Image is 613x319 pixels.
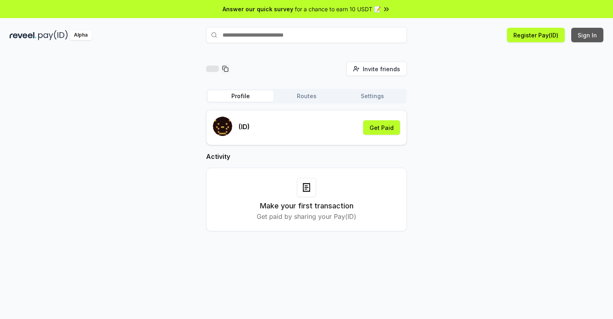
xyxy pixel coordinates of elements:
[339,91,405,102] button: Settings
[571,28,603,42] button: Sign In
[346,62,407,76] button: Invite friends
[69,30,92,40] div: Alpha
[10,30,37,40] img: reveel_dark
[206,152,407,161] h2: Activity
[295,5,381,13] span: for a chance to earn 10 USDT 📝
[260,200,353,212] h3: Make your first transaction
[38,30,68,40] img: pay_id
[363,65,400,73] span: Invite friends
[507,28,565,42] button: Register Pay(ID)
[208,91,274,102] button: Profile
[363,120,400,135] button: Get Paid
[223,5,293,13] span: Answer our quick survey
[257,212,356,221] p: Get paid by sharing your Pay(ID)
[274,91,339,102] button: Routes
[239,122,250,132] p: (ID)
